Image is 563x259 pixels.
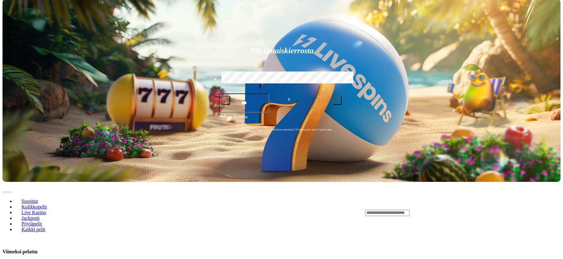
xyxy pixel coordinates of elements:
[19,227,48,232] span: Kaikki pelit
[19,210,49,215] span: Live Kasino
[220,71,259,89] label: €50
[19,215,42,221] span: Jackpotit
[333,96,342,105] button: plus icon
[224,113,226,117] span: €
[262,71,301,89] label: €150
[15,225,52,234] a: Kaikki pelit
[3,191,8,193] button: prev slide
[221,96,230,105] button: minus icon
[15,208,53,217] a: Live Kasino
[15,197,44,206] a: Suositut
[19,204,49,209] span: Kolikkopelit
[3,249,38,255] h3: Viimeksi pelattu
[3,188,353,237] nav: Lobby
[15,202,53,212] a: Kolikkopelit
[3,182,560,243] header: Lobby
[15,219,48,229] a: Pöytäpelit
[8,191,13,193] button: next slide
[219,114,344,125] button: Talleta ja pelaa
[19,221,44,226] span: Pöytäpelit
[19,198,40,204] span: Suositut
[288,97,290,103] span: €
[15,214,46,223] a: Jackpotit
[304,71,343,89] label: €250
[221,114,247,125] span: Talleta ja pelaa
[365,210,410,216] input: Search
